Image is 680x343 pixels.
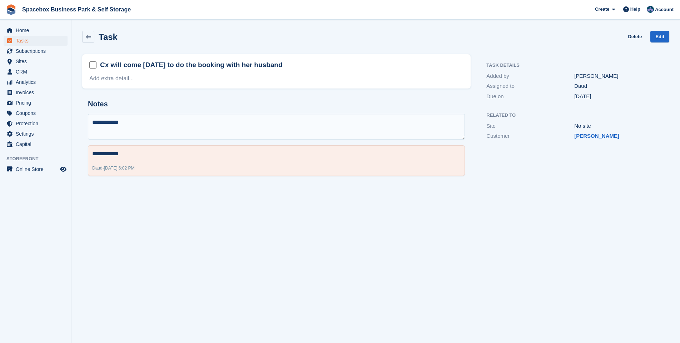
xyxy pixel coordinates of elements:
a: Edit [650,31,669,42]
a: Add extra detail... [89,75,134,81]
a: menu [4,25,68,35]
a: menu [4,164,68,174]
img: Daud [647,6,654,13]
span: Protection [16,118,59,128]
div: Added by [486,72,574,80]
img: stora-icon-8386f47178a22dfd0bd8f6a31ec36ba5ce8667c1dd55bd0f319d3a0aa187defe.svg [6,4,16,15]
a: menu [4,108,68,118]
a: Preview store [59,165,68,173]
a: Spacebox Business Park & Self Storage [19,4,134,15]
h2: Cx will come [DATE] to do the booking with her husband [100,60,283,70]
div: Customer [486,132,574,140]
span: Subscriptions [16,46,59,56]
span: Account [655,6,674,13]
span: Coupons [16,108,59,118]
h2: Notes [88,100,465,108]
div: Daud [574,82,662,90]
div: Due on [486,92,574,101]
span: Analytics [16,77,59,87]
div: [DATE] [574,92,662,101]
a: menu [4,46,68,56]
a: menu [4,56,68,66]
h2: Task [99,32,118,42]
span: Settings [16,129,59,139]
a: Delete [628,31,642,42]
span: Pricing [16,98,59,108]
a: menu [4,87,68,97]
span: [DATE] 6:02 PM [104,166,135,171]
span: Storefront [6,155,71,162]
a: menu [4,118,68,128]
span: Daud [92,166,103,171]
div: Site [486,122,574,130]
div: [PERSON_NAME] [574,72,662,80]
span: CRM [16,67,59,77]
a: menu [4,36,68,46]
span: Invoices [16,87,59,97]
a: [PERSON_NAME] [574,133,619,139]
div: Assigned to [486,82,574,90]
h2: Task Details [486,63,662,68]
a: menu [4,98,68,108]
div: No site [574,122,662,130]
a: menu [4,129,68,139]
span: Create [595,6,609,13]
h2: Related to [486,113,662,118]
span: Capital [16,139,59,149]
a: menu [4,139,68,149]
span: Home [16,25,59,35]
div: - [92,165,135,171]
a: menu [4,67,68,77]
span: Online Store [16,164,59,174]
span: Tasks [16,36,59,46]
span: Help [630,6,640,13]
a: menu [4,77,68,87]
span: Sites [16,56,59,66]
